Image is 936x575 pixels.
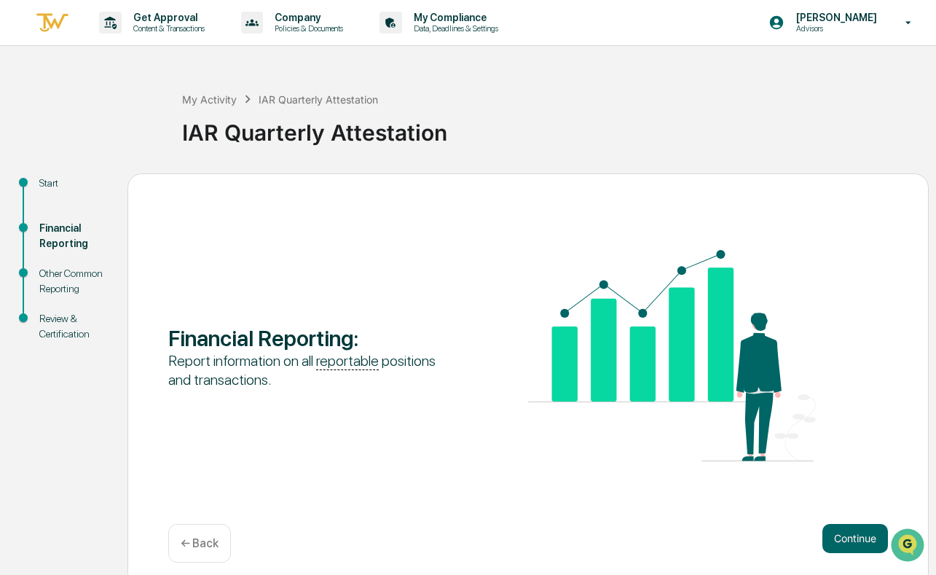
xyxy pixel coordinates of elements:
span: Preclearance [29,184,94,198]
span: Data Lookup [29,211,92,226]
div: My Activity [182,93,237,106]
div: Start [39,176,104,191]
p: Advisors [784,23,884,34]
div: Financial Reporting [39,221,104,251]
p: Policies & Documents [263,23,350,34]
u: reportable [316,352,379,370]
div: 🗄️ [106,185,117,197]
div: Other Common Reporting [39,266,104,297]
a: Powered byPylon [103,246,176,258]
p: [PERSON_NAME] [784,12,884,23]
p: Data, Deadlines & Settings [402,23,506,34]
a: 🖐️Preclearance [9,178,100,204]
p: Company [263,12,350,23]
div: Review & Certification [39,311,104,342]
p: How can we help? [15,31,265,54]
p: ← Back [181,536,219,550]
div: Financial Reporting : [168,325,456,351]
div: IAR Quarterly Attestation [259,93,378,106]
iframe: Open customer support [889,527,929,566]
div: 🖐️ [15,185,26,197]
a: 🗄️Attestations [100,178,186,204]
img: logo [35,11,70,35]
p: Content & Transactions [122,23,212,34]
div: 🔎 [15,213,26,224]
p: My Compliance [402,12,506,23]
div: IAR Quarterly Attestation [182,108,929,146]
div: We're available if you need us! [50,126,184,138]
button: Continue [822,524,888,553]
span: Pylon [145,247,176,258]
a: 🔎Data Lookup [9,206,98,232]
div: Report information on all positions and transactions. [168,351,456,389]
img: 1746055101610-c473b297-6a78-478c-a979-82029cc54cd1 [15,112,41,138]
button: Start new chat [248,116,265,133]
div: Start new chat [50,112,239,126]
p: Get Approval [122,12,212,23]
span: Attestations [120,184,181,198]
img: Financial Reporting [528,250,816,461]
